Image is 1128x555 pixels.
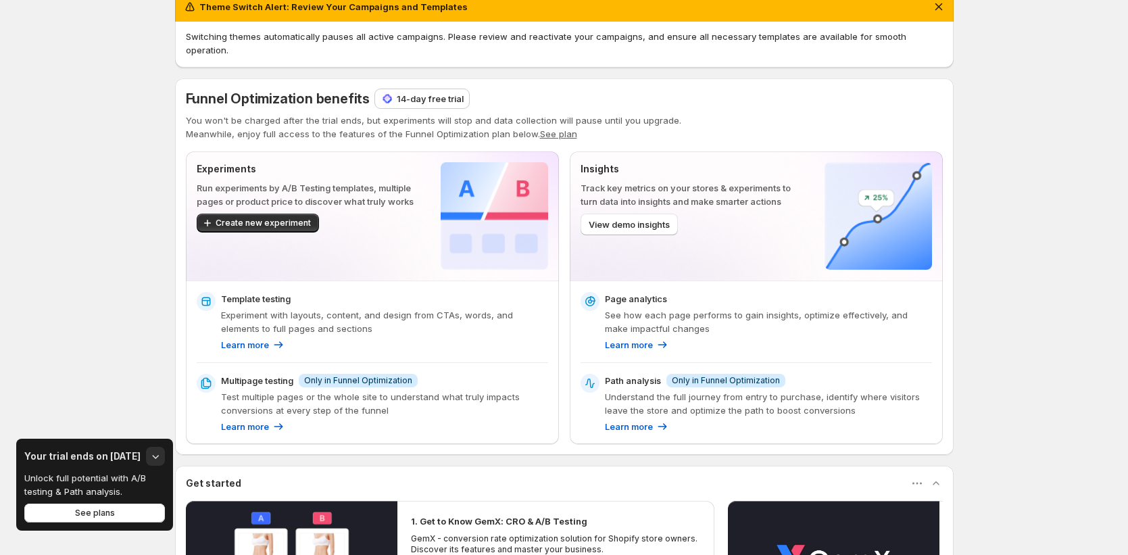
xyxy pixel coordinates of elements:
span: Only in Funnel Optimization [672,375,780,386]
a: Learn more [221,338,285,352]
p: See how each page performs to gain insights, optimize effectively, and make impactful changes [605,308,932,335]
p: Page analytics [605,292,667,306]
span: Switching themes automatically pauses all active campaigns. Please review and reactivate your cam... [186,31,906,55]
img: Insights [825,162,932,270]
button: See plans [24,504,165,523]
p: GemX - conversion rate optimization solution for Shopify store owners. Discover its features and ... [411,533,702,555]
p: Test multiple pages or the whole site to understand what truly impacts conversions at every step ... [221,390,548,417]
a: Learn more [605,338,669,352]
p: Understand the full journey from entry to purchase, identify where visitors leave the store and o... [605,390,932,417]
p: Template testing [221,292,291,306]
span: Only in Funnel Optimization [304,375,412,386]
button: Create new experiment [197,214,319,233]
p: Unlock full potential with A/B testing & Path analysis. [24,471,155,498]
span: Funnel Optimization benefits [186,91,370,107]
button: See plan [540,128,577,139]
h3: Get started [186,477,241,490]
p: Insights [581,162,803,176]
p: Track key metrics on your stores & experiments to turn data into insights and make smarter actions [581,181,803,208]
p: Learn more [221,338,269,352]
img: 14-day free trial [381,92,394,105]
span: Create new experiment [216,218,311,228]
p: You won't be charged after the trial ends, but experiments will stop and data collection will pau... [186,114,943,127]
img: Experiments [441,162,548,270]
p: 14-day free trial [397,92,464,105]
h2: 1. Get to Know GemX: CRO & A/B Testing [411,514,587,528]
p: Run experiments by A/B Testing templates, multiple pages or product price to discover what truly ... [197,181,419,208]
p: Learn more [605,420,653,433]
span: View demo insights [589,218,670,231]
p: Path analysis [605,374,661,387]
p: Experiment with layouts, content, and design from CTAs, words, and elements to full pages and sec... [221,308,548,335]
span: See plans [75,508,115,518]
a: Learn more [605,420,669,433]
button: View demo insights [581,214,678,235]
h3: Your trial ends on [DATE] [24,450,141,463]
p: Multipage testing [221,374,293,387]
p: Meanwhile, enjoy full access to the features of the Funnel Optimization plan below. [186,127,943,141]
p: Learn more [221,420,269,433]
p: Learn more [605,338,653,352]
p: Experiments [197,162,419,176]
a: Learn more [221,420,285,433]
